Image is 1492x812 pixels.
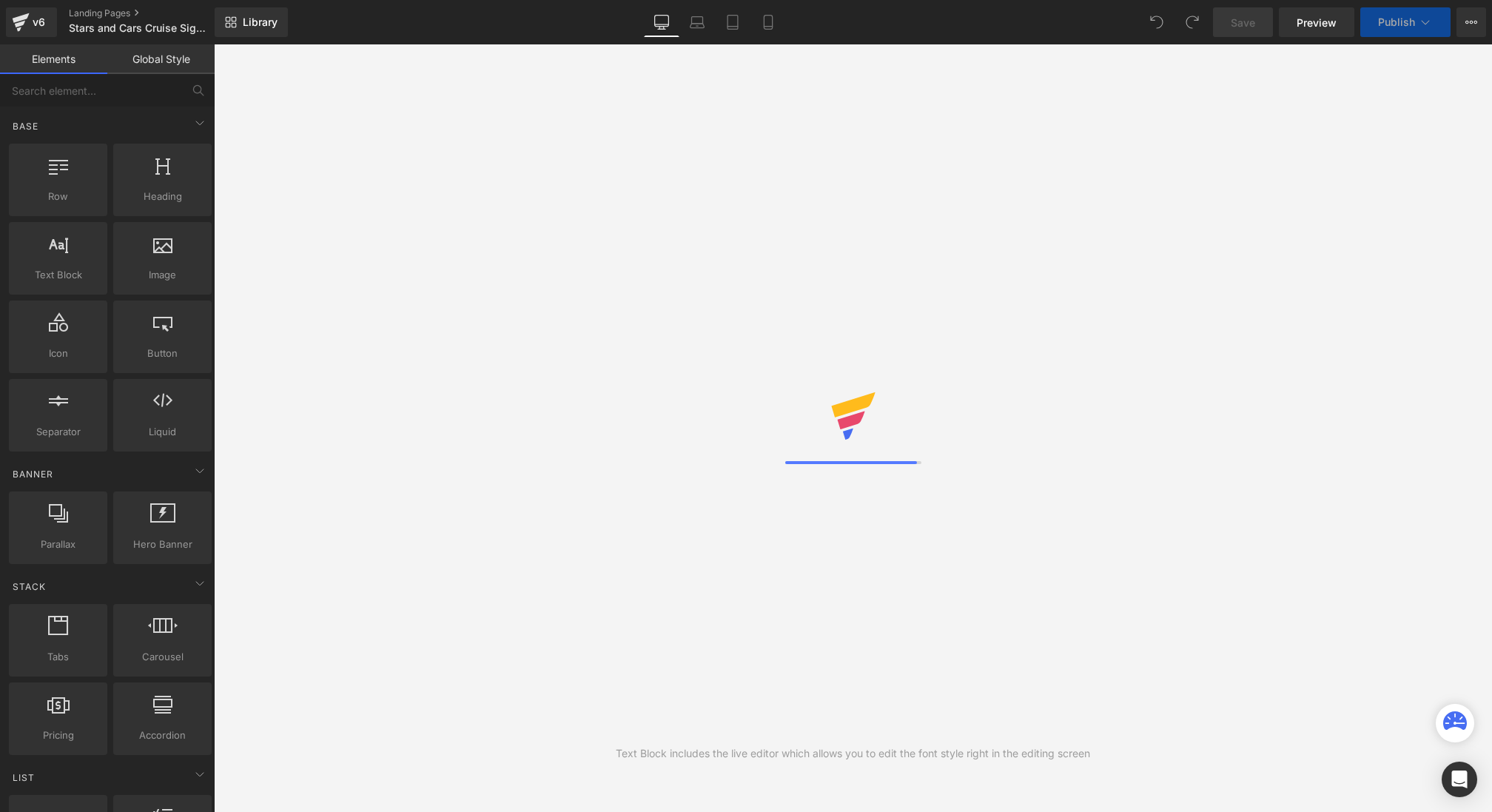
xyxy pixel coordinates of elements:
[715,7,750,37] a: Tablet
[69,7,237,19] a: Landing Pages
[11,580,47,594] span: Stack
[1456,7,1486,37] button: More
[118,346,207,361] span: Button
[118,537,207,552] span: Hero Banner
[1297,15,1337,30] span: Preview
[1142,7,1172,37] button: Undo
[13,424,103,440] span: Separator
[13,728,103,743] span: Pricing
[118,424,207,440] span: Liquid
[243,16,278,29] span: Library
[1378,16,1415,28] span: Publish
[118,189,207,204] span: Heading
[13,346,103,361] span: Icon
[107,44,215,74] a: Global Style
[118,728,207,743] span: Accordion
[616,745,1090,762] div: Text Block includes the live editor which allows you to edit the font style right in the editing ...
[69,22,209,34] span: Stars and Cars Cruise Signup
[13,649,103,665] span: Tabs
[11,467,55,481] span: Banner
[13,537,103,552] span: Parallax
[13,189,103,204] span: Row
[1442,762,1477,797] div: Open Intercom Messenger
[30,13,48,32] div: v6
[1360,7,1451,37] button: Publish
[118,267,207,283] span: Image
[6,7,57,37] a: v6
[11,771,36,785] span: List
[1279,7,1354,37] a: Preview
[118,649,207,665] span: Carousel
[1177,7,1207,37] button: Redo
[1231,15,1255,30] span: Save
[644,7,679,37] a: Desktop
[11,119,40,133] span: Base
[215,7,288,37] a: New Library
[13,267,103,283] span: Text Block
[679,7,715,37] a: Laptop
[750,7,786,37] a: Mobile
